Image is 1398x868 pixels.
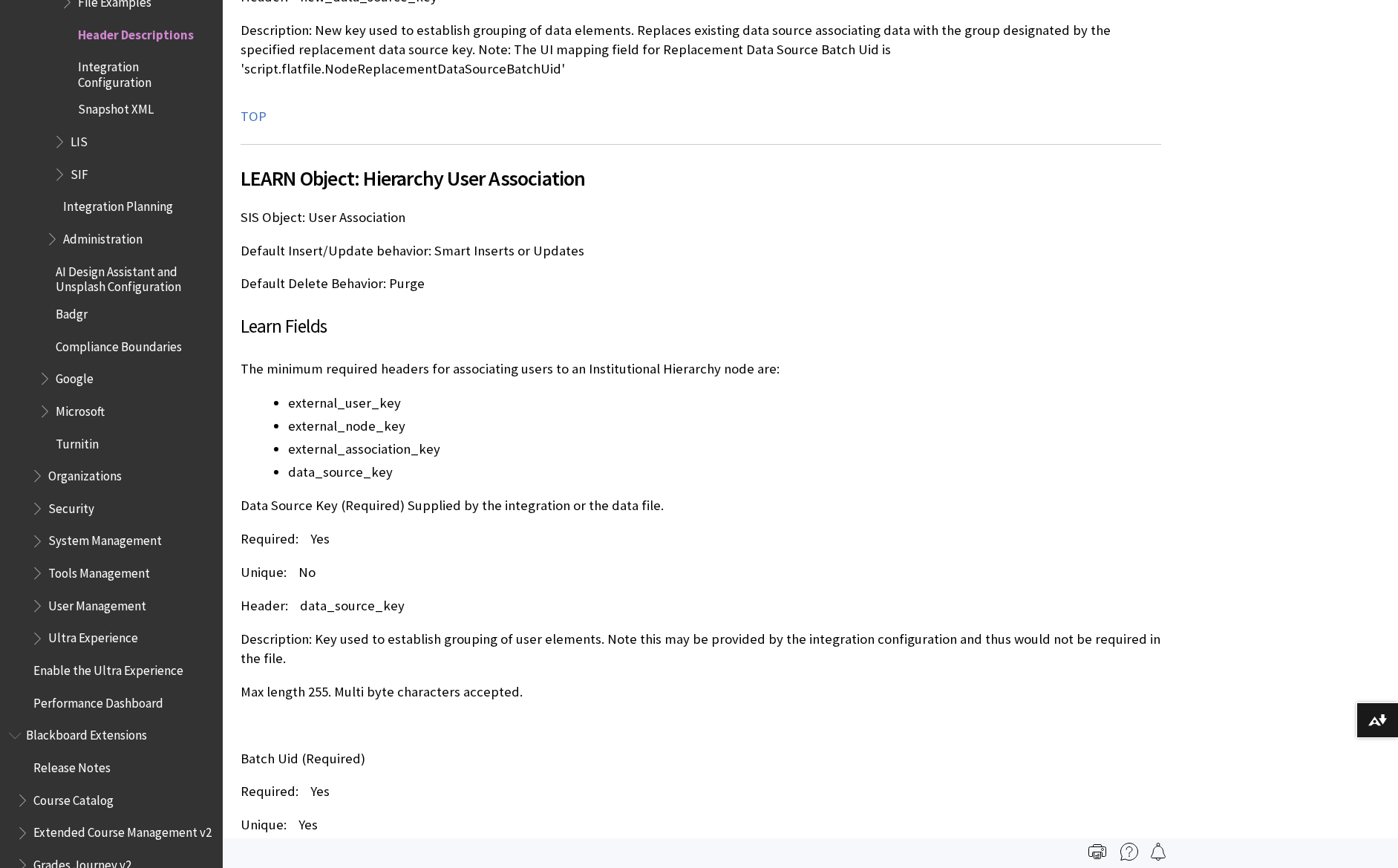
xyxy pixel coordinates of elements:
[241,21,1161,79] p: Description: New key used to establish grouping of data elements. Replaces existing data source a...
[241,630,1161,668] p: Description: Key used to establish grouping of user elements. Note this may be provided by the in...
[241,682,1161,702] p: Max length 255. Multi byte characters accepted.
[33,658,183,678] span: Enable the Ultra Experience
[241,529,1161,549] p: Required: Yes
[71,129,88,149] span: LIS
[241,274,1161,293] p: Default Delete Behavior: Purge
[78,55,212,90] span: Integration Configuration
[56,334,182,354] span: Compliance Boundaries
[48,463,122,483] span: Organizations
[33,788,114,808] span: Course Catalog
[48,496,94,516] span: Security
[1149,843,1167,861] img: Follow this page
[56,431,99,451] span: Turnitin
[288,393,1161,414] li: external_user_key
[56,301,88,322] span: Badgr
[1120,843,1138,861] img: More help
[48,593,146,613] span: User Management
[33,820,212,841] span: Extended Course Management v2
[241,241,1161,261] p: Default Insert/Update behavior: Smart Inserts or Updates
[241,815,1161,835] p: Unique: Yes
[241,596,1161,616] p: Header: data_source_key
[241,108,267,125] a: TOP
[241,313,1161,341] h3: Learn Fields
[241,496,1161,515] p: Data Source Key (Required) Supplied by the integration or the data file.
[71,162,88,182] span: SIF
[241,208,1161,227] p: SIS Object: User Association
[241,782,1161,801] p: Required: Yes
[48,626,138,646] span: Ultra Experience
[63,195,173,215] span: Integration Planning
[33,691,163,711] span: Performance Dashboard
[288,439,1161,460] li: external_association_key
[63,226,143,247] span: Administration
[288,416,1161,437] li: external_node_key
[26,723,147,743] span: Blackboard Extensions
[241,163,1161,194] span: LEARN Object: Hierarchy User Association
[56,259,212,294] span: AI Design Assistant and Unsplash Configuration
[78,97,154,117] span: Snapshot XML
[241,359,1161,379] p: The minimum required headers for associating users to an Institutional Hierarchy node are:
[78,22,194,42] span: Header Descriptions
[288,462,1161,483] li: data_source_key
[33,755,111,775] span: Release Notes
[241,749,1161,769] p: Batch Uid (Required)
[1088,843,1106,861] img: Print
[56,399,105,419] span: Microsoft
[56,366,94,386] span: Google
[48,529,162,549] span: System Management
[48,561,150,581] span: Tools Management
[241,563,1161,582] p: Unique: No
